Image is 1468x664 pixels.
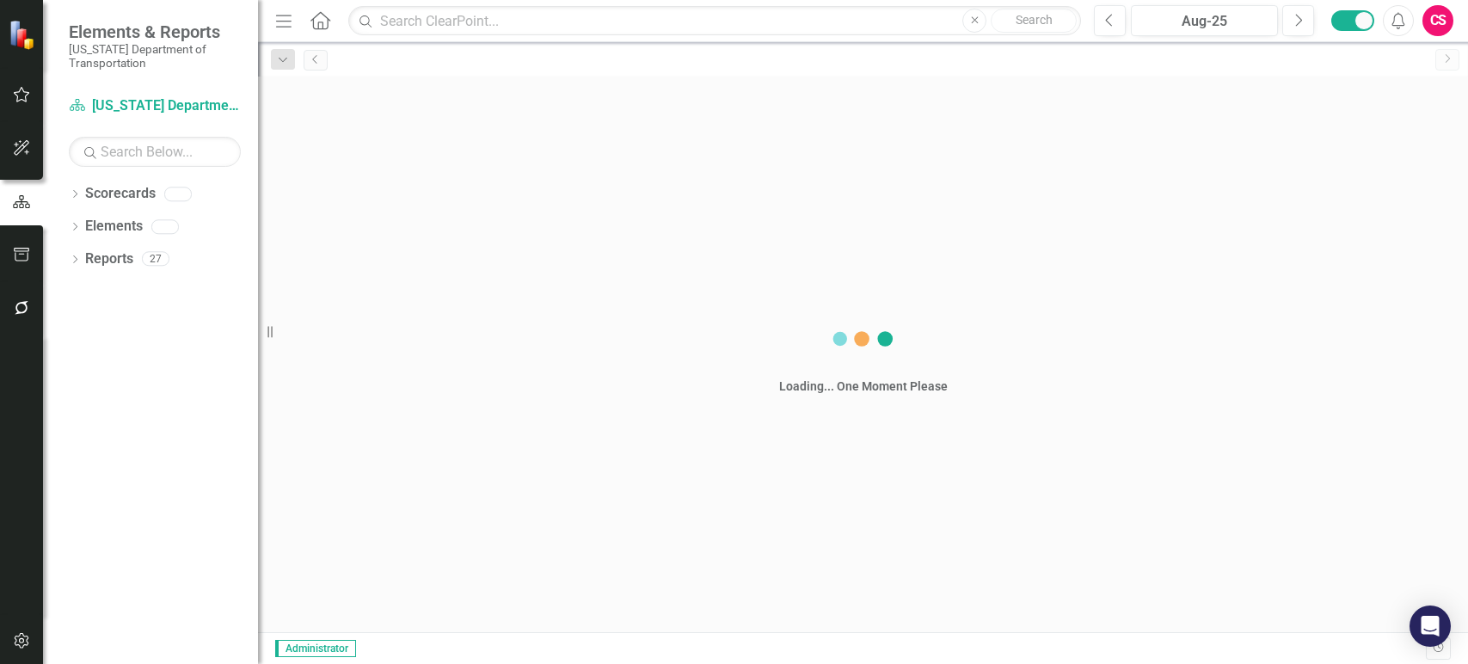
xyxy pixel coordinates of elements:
[1137,11,1272,32] div: Aug-25
[275,640,356,657] span: Administrator
[1016,13,1053,27] span: Search
[1422,5,1453,36] button: CS
[69,137,241,167] input: Search Below...
[1131,5,1278,36] button: Aug-25
[779,378,948,395] div: Loading... One Moment Please
[69,42,241,71] small: [US_STATE] Department of Transportation
[69,22,241,42] span: Elements & Reports
[991,9,1077,33] button: Search
[85,249,133,269] a: Reports
[142,252,169,267] div: 27
[85,184,156,204] a: Scorecards
[69,96,241,116] a: [US_STATE] Department of Transportation
[85,217,143,237] a: Elements
[348,6,1081,36] input: Search ClearPoint...
[9,20,39,50] img: ClearPoint Strategy
[1410,606,1451,647] div: Open Intercom Messenger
